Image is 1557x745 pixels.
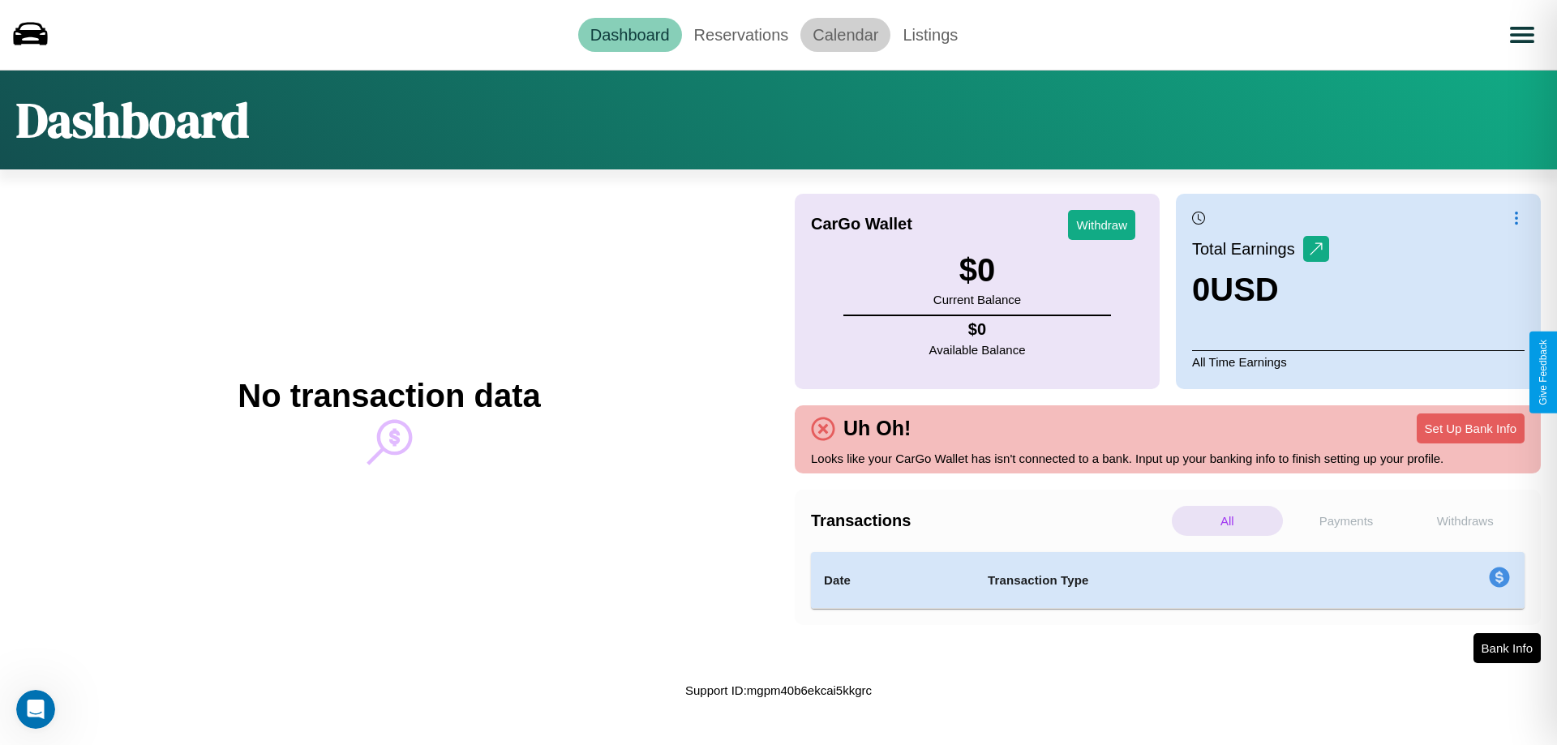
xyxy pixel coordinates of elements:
a: Reservations [682,18,801,52]
div: Give Feedback [1538,340,1549,405]
h2: No transaction data [238,378,540,414]
button: Open menu [1499,12,1545,58]
table: simple table [811,552,1525,609]
h4: CarGo Wallet [811,215,912,233]
h3: 0 USD [1192,272,1329,308]
p: Looks like your CarGo Wallet has isn't connected to a bank. Input up your banking info to finish ... [811,447,1525,469]
p: Available Balance [929,339,1026,361]
p: Payments [1291,506,1402,536]
p: Support ID: mgpm40b6ekcai5kkgrc [685,679,872,701]
button: Withdraw [1068,210,1135,240]
h4: Transaction Type [988,571,1356,590]
p: Total Earnings [1192,234,1303,263]
a: Dashboard [578,18,682,52]
p: Withdraws [1409,506,1521,536]
iframe: Intercom live chat [16,690,55,729]
h4: Uh Oh! [835,417,919,440]
button: Bank Info [1473,633,1541,663]
p: All Time Earnings [1192,350,1525,373]
h4: Date [824,571,962,590]
h4: $ 0 [929,320,1026,339]
button: Set Up Bank Info [1417,413,1525,443]
a: Calendar [800,18,890,52]
p: Current Balance [933,289,1021,310]
h4: Transactions [811,512,1168,530]
p: All [1172,506,1283,536]
a: Listings [890,18,970,52]
h1: Dashboard [16,87,249,153]
h3: $ 0 [933,252,1021,289]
